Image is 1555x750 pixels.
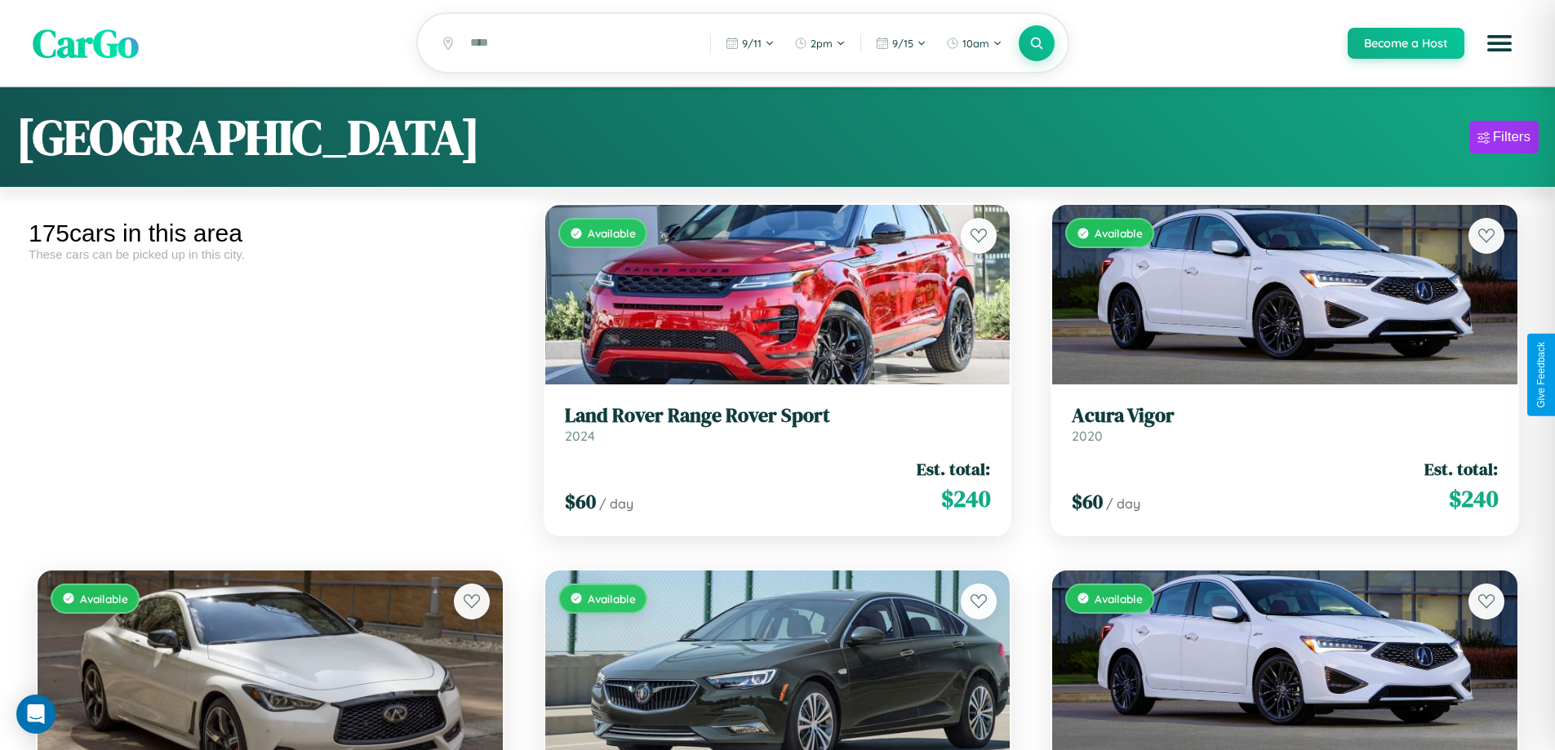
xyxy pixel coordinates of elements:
a: Acura Vigor2020 [1072,404,1498,444]
span: Available [1095,592,1143,606]
span: $ 240 [941,482,990,515]
button: Open menu [1477,20,1522,66]
h1: [GEOGRAPHIC_DATA] [16,104,480,171]
button: 9/15 [868,30,935,56]
h3: Acura Vigor [1072,404,1498,428]
span: 2pm [811,37,833,50]
span: Available [80,592,128,606]
button: 10am [938,30,1011,56]
span: $ 240 [1449,482,1498,515]
span: Available [588,226,636,240]
h3: Land Rover Range Rover Sport [565,404,991,428]
span: 2024 [565,428,595,444]
span: 2020 [1072,428,1103,444]
span: 9 / 11 [742,37,762,50]
span: 9 / 15 [892,37,913,50]
span: CarGo [33,16,139,70]
a: Land Rover Range Rover Sport2024 [565,404,991,444]
span: Available [1095,226,1143,240]
div: Open Intercom Messenger [16,695,56,734]
span: 10am [962,37,989,50]
span: $ 60 [565,488,596,515]
span: / day [599,495,633,512]
div: Give Feedback [1535,342,1547,408]
div: Filters [1493,129,1531,145]
span: Est. total: [1424,457,1498,481]
span: / day [1106,495,1140,512]
span: Est. total: [917,457,990,481]
button: Become a Host [1348,28,1464,59]
div: These cars can be picked up in this city. [29,247,512,261]
button: Filters [1469,121,1539,153]
span: $ 60 [1072,488,1103,515]
button: 9/11 [718,30,783,56]
div: 175 cars in this area [29,220,512,247]
button: 2pm [786,30,854,56]
span: Available [588,592,636,606]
